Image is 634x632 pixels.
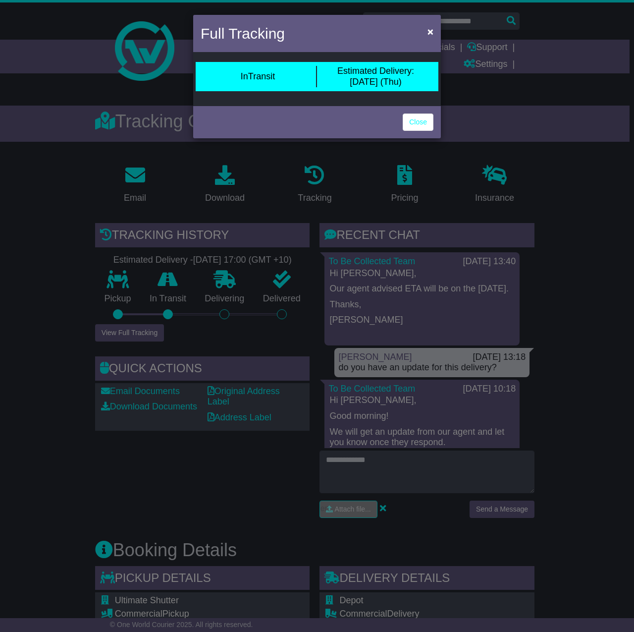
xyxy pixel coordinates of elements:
[427,26,433,37] span: ×
[337,66,414,87] div: [DATE] (Thu)
[201,22,285,45] h4: Full Tracking
[241,71,275,82] div: InTransit
[337,66,414,76] span: Estimated Delivery:
[403,114,433,131] a: Close
[423,21,438,42] button: Close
